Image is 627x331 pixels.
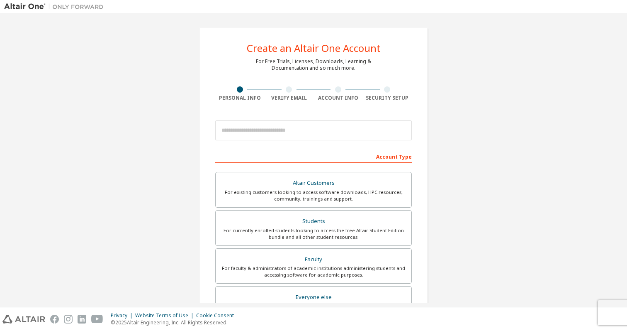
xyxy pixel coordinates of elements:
img: instagram.svg [64,315,73,324]
div: Website Terms of Use [135,312,196,319]
div: For existing customers looking to access software downloads, HPC resources, community, trainings ... [221,189,406,202]
img: Altair One [4,2,108,11]
div: Personal Info [215,95,265,101]
div: Privacy [111,312,135,319]
div: Account Type [215,150,412,163]
div: For Free Trials, Licenses, Downloads, Learning & Documentation and so much more. [256,58,371,71]
div: Account Info [313,95,363,101]
div: Cookie Consent [196,312,239,319]
div: Verify Email [265,95,314,101]
div: Create an Altair One Account [247,43,381,53]
p: © 2025 Altair Engineering, Inc. All Rights Reserved. [111,319,239,326]
div: Students [221,216,406,227]
img: altair_logo.svg [2,315,45,324]
div: For currently enrolled students looking to access the free Altair Student Edition bundle and all ... [221,227,406,240]
img: youtube.svg [91,315,103,324]
div: Everyone else [221,292,406,303]
div: Security Setup [363,95,412,101]
div: Altair Customers [221,177,406,189]
div: For faculty & administrators of academic institutions administering students and accessing softwa... [221,265,406,278]
div: Faculty [221,254,406,265]
img: linkedin.svg [78,315,86,324]
img: facebook.svg [50,315,59,324]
